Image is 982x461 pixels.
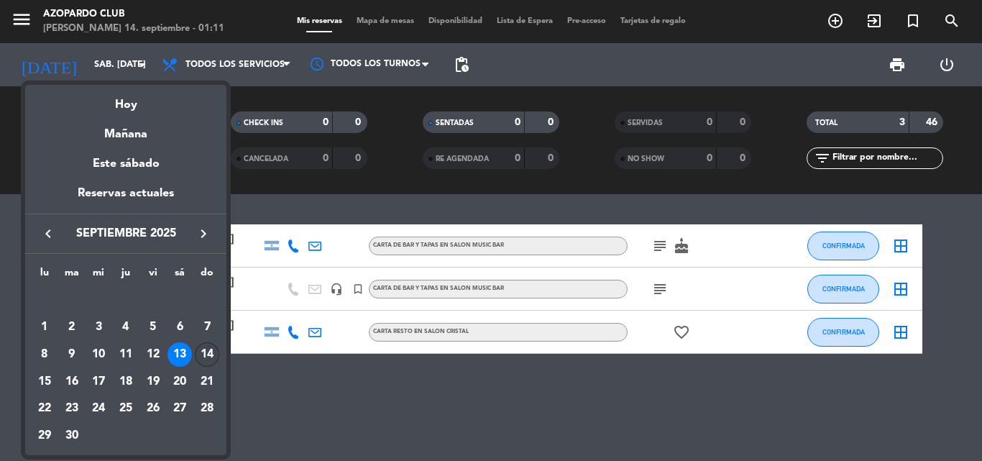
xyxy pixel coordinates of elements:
[35,224,61,243] button: keyboard_arrow_left
[31,265,58,287] th: lunes
[112,265,139,287] th: jueves
[141,397,165,421] div: 26
[193,341,221,368] td: 14 de septiembre de 2025
[114,342,138,367] div: 11
[86,397,111,421] div: 24
[195,397,219,421] div: 28
[167,265,194,287] th: sábado
[167,314,194,342] td: 6 de septiembre de 2025
[60,370,84,394] div: 16
[25,85,226,114] div: Hoy
[58,341,86,368] td: 9 de septiembre de 2025
[25,114,226,144] div: Mañana
[112,341,139,368] td: 11 de septiembre de 2025
[193,265,221,287] th: domingo
[85,314,112,342] td: 3 de septiembre de 2025
[112,314,139,342] td: 4 de septiembre de 2025
[141,315,165,339] div: 5
[139,265,167,287] th: viernes
[168,370,192,394] div: 20
[61,224,191,243] span: septiembre 2025
[141,370,165,394] div: 19
[32,342,57,367] div: 8
[168,342,192,367] div: 13
[40,225,57,242] i: keyboard_arrow_left
[31,314,58,342] td: 1 de septiembre de 2025
[85,396,112,423] td: 24 de septiembre de 2025
[85,341,112,368] td: 10 de septiembre de 2025
[31,287,221,314] td: SEP.
[86,342,111,367] div: 10
[114,315,138,339] div: 4
[193,314,221,342] td: 7 de septiembre de 2025
[168,315,192,339] div: 6
[195,342,219,367] div: 14
[114,370,138,394] div: 18
[32,370,57,394] div: 15
[195,370,219,394] div: 21
[58,396,86,423] td: 23 de septiembre de 2025
[167,341,194,368] td: 13 de septiembre de 2025
[191,224,216,243] button: keyboard_arrow_right
[31,396,58,423] td: 22 de septiembre de 2025
[193,368,221,396] td: 21 de septiembre de 2025
[25,144,226,184] div: Este sábado
[25,184,226,214] div: Reservas actuales
[58,368,86,396] td: 16 de septiembre de 2025
[58,265,86,287] th: martes
[195,315,219,339] div: 7
[31,422,58,449] td: 29 de septiembre de 2025
[60,397,84,421] div: 23
[139,368,167,396] td: 19 de septiembre de 2025
[32,315,57,339] div: 1
[139,341,167,368] td: 12 de septiembre de 2025
[86,315,111,339] div: 3
[193,396,221,423] td: 28 de septiembre de 2025
[112,368,139,396] td: 18 de septiembre de 2025
[60,342,84,367] div: 9
[31,341,58,368] td: 8 de septiembre de 2025
[32,424,57,448] div: 29
[58,422,86,449] td: 30 de septiembre de 2025
[32,397,57,421] div: 22
[167,396,194,423] td: 27 de septiembre de 2025
[60,424,84,448] div: 30
[168,397,192,421] div: 27
[114,397,138,421] div: 25
[141,342,165,367] div: 12
[139,314,167,342] td: 5 de septiembre de 2025
[86,370,111,394] div: 17
[112,396,139,423] td: 25 de septiembre de 2025
[31,368,58,396] td: 15 de septiembre de 2025
[139,396,167,423] td: 26 de septiembre de 2025
[85,368,112,396] td: 17 de septiembre de 2025
[85,265,112,287] th: miércoles
[60,315,84,339] div: 2
[195,225,212,242] i: keyboard_arrow_right
[167,368,194,396] td: 20 de septiembre de 2025
[58,314,86,342] td: 2 de septiembre de 2025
